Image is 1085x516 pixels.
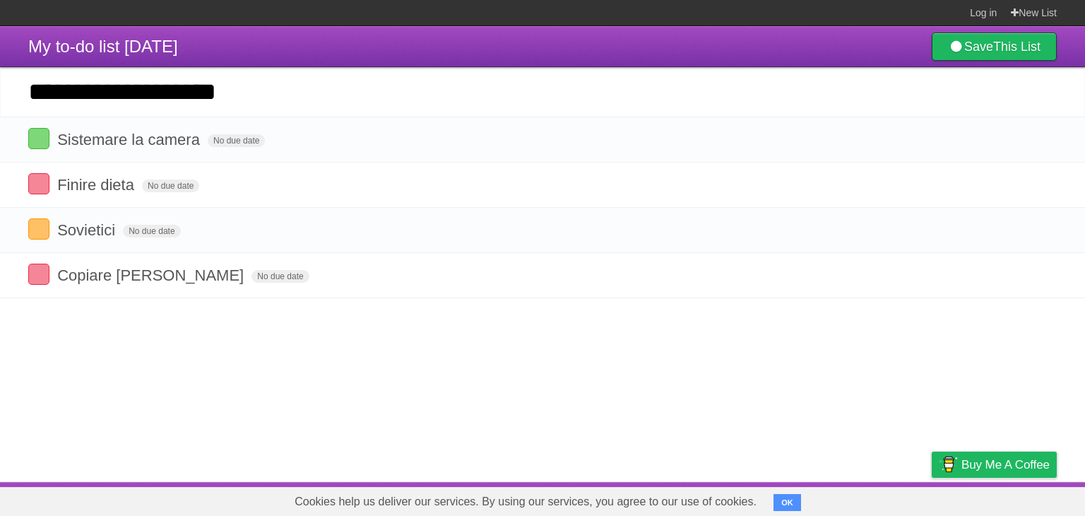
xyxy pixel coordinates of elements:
[251,270,309,283] span: No due date
[57,131,203,148] span: Sistemare la camera
[57,176,138,194] span: Finire dieta
[280,488,771,516] span: Cookies help us deliver our services. By using our services, you agree to our use of cookies.
[865,486,896,512] a: Terms
[142,180,199,192] span: No due date
[57,266,247,284] span: Copiare [PERSON_NAME]
[28,218,49,240] label: Done
[939,452,958,476] img: Buy me a coffee
[790,486,848,512] a: Developers
[932,33,1057,61] a: SaveThis List
[913,486,950,512] a: Privacy
[28,37,178,56] span: My to-do list [DATE]
[28,173,49,194] label: Done
[773,494,801,511] button: OK
[123,225,180,238] span: No due date
[968,486,1057,512] a: Suggest a feature
[208,134,265,147] span: No due date
[932,452,1057,478] a: Buy me a coffee
[28,264,49,285] label: Done
[744,486,773,512] a: About
[993,40,1040,54] b: This List
[961,452,1050,477] span: Buy me a coffee
[28,128,49,149] label: Done
[57,221,119,239] span: Sovietici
